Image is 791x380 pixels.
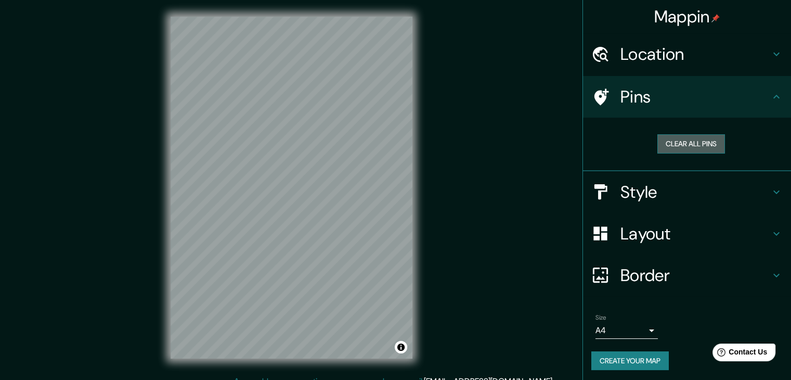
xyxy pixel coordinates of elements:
label: Size [595,313,606,322]
div: Layout [583,213,791,255]
button: Clear all pins [657,134,725,154]
div: Border [583,255,791,296]
h4: Border [620,265,770,286]
h4: Layout [620,223,770,244]
div: A4 [595,322,658,339]
div: Location [583,33,791,75]
button: Toggle attribution [395,341,407,353]
h4: Mappin [654,6,720,27]
h4: Location [620,44,770,65]
h4: Pins [620,86,770,107]
h4: Style [620,182,770,202]
canvas: Map [171,17,412,359]
img: pin-icon.png [711,14,720,22]
div: Style [583,171,791,213]
iframe: Help widget launcher [698,339,780,369]
button: Create your map [591,351,669,371]
div: Pins [583,76,791,118]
